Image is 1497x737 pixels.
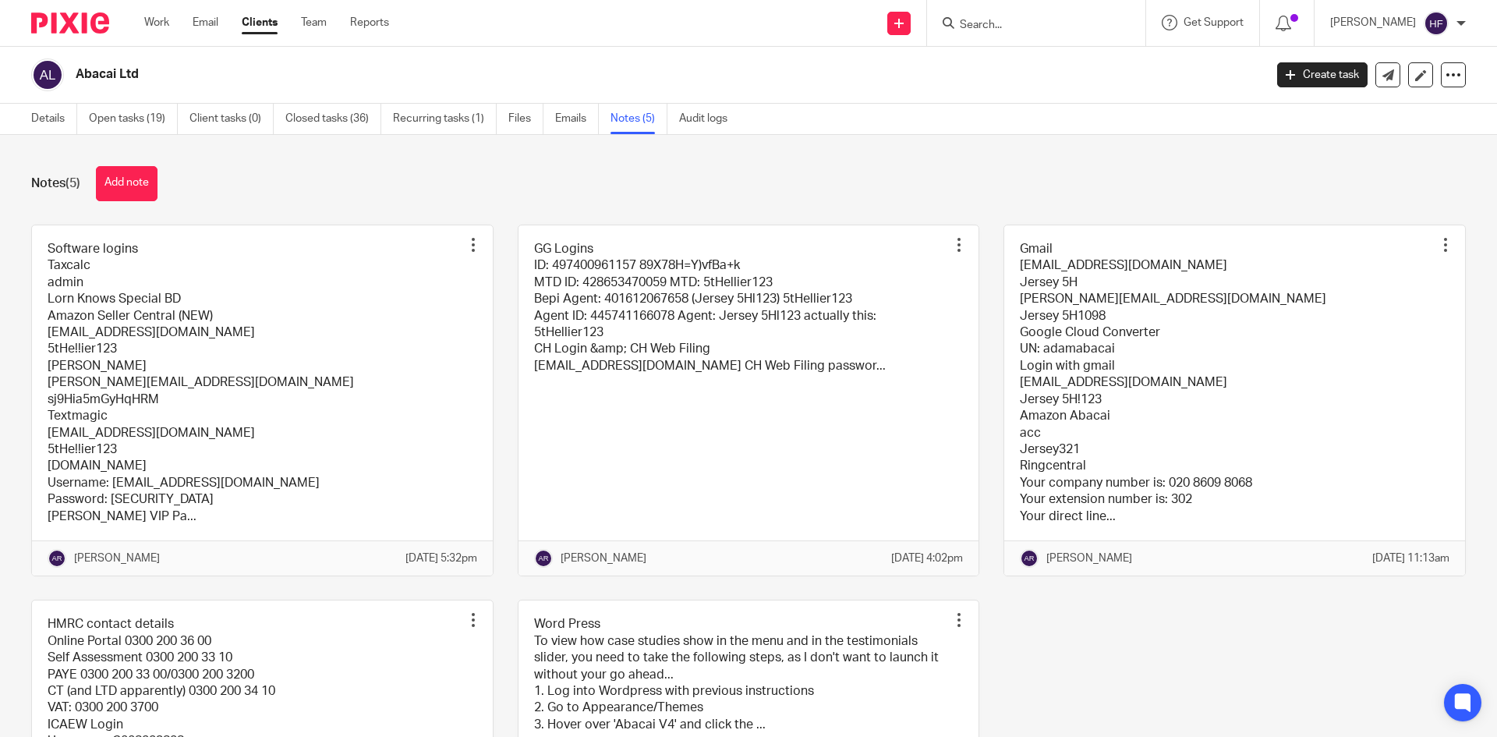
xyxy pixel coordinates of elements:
img: svg%3E [534,549,553,568]
a: Open tasks (19) [89,104,178,134]
a: Client tasks (0) [189,104,274,134]
a: Closed tasks (36) [285,104,381,134]
p: [PERSON_NAME] [561,551,646,566]
a: Work [144,15,169,30]
img: svg%3E [48,549,66,568]
span: (5) [65,177,80,190]
a: Clients [242,15,278,30]
img: svg%3E [1424,11,1449,36]
img: svg%3E [1020,549,1039,568]
p: [DATE] 5:32pm [405,551,477,566]
a: Team [301,15,327,30]
a: Details [31,104,77,134]
a: Email [193,15,218,30]
a: Emails [555,104,599,134]
a: Notes (5) [610,104,667,134]
a: Recurring tasks (1) [393,104,497,134]
input: Search [958,19,1099,33]
h1: Notes [31,175,80,192]
a: Reports [350,15,389,30]
span: Get Support [1184,17,1244,28]
p: [DATE] 11:13am [1372,551,1449,566]
a: Create task [1277,62,1368,87]
a: Audit logs [679,104,739,134]
img: Pixie [31,12,109,34]
p: [DATE] 4:02pm [891,551,963,566]
p: [PERSON_NAME] [74,551,160,566]
button: Add note [96,166,157,201]
img: svg%3E [31,58,64,91]
a: Files [508,104,543,134]
h2: Abacai Ltd [76,66,1018,83]
p: [PERSON_NAME] [1046,551,1132,566]
p: [PERSON_NAME] [1330,15,1416,30]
